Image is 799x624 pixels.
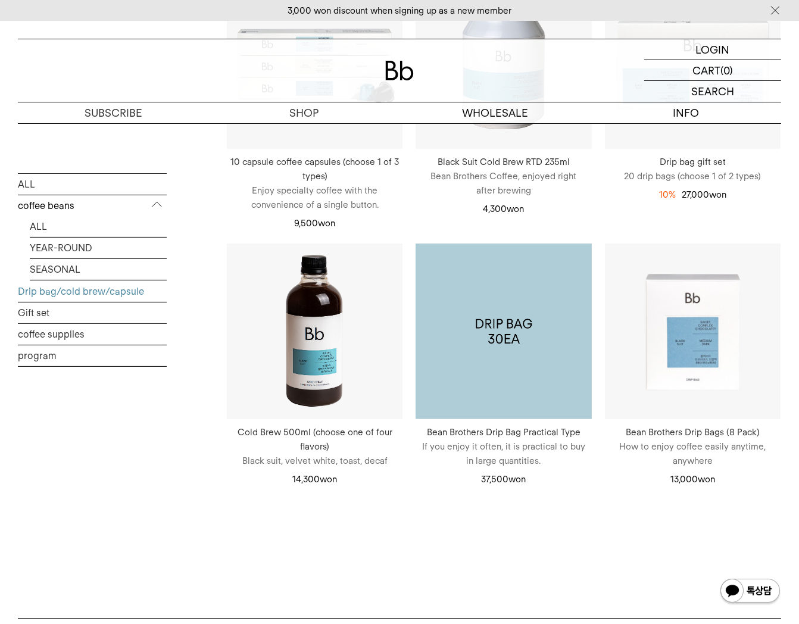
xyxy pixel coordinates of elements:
font: SHOP [289,107,319,119]
a: SUBSCRIBE [18,102,209,123]
a: Bean Brothers Drip Bags (8 Pack) How to enjoy coffee easily anytime, anywhere [605,425,781,468]
a: Black Suit Cold Brew RTD 235ml Bean Brothers Coffee, enjoyed right after brewing [416,155,591,198]
a: ALL [18,173,167,194]
font: won [507,204,524,214]
font: 10 capsule coffee capsules (choose 1 of 3 types) [230,157,399,182]
font: program [18,350,57,361]
font: (0) [720,64,733,77]
img: Bean Brothers Drip Bags (8 Pack) [605,244,781,419]
font: 27,000 [682,189,709,200]
font: 4,300 [483,204,507,214]
a: CART (0) [644,60,781,81]
font: Cold Brew 500ml (choose one of four flavors) [238,427,392,452]
font: LOGIN [696,43,730,56]
font: Gift set [18,307,49,318]
a: 3,000 won discount when signing up as a new member [288,5,511,16]
font: 13,000 [670,474,698,485]
a: SEASONAL [30,258,167,279]
font: won [318,218,335,229]
a: ALL [30,216,167,236]
font: ALL [18,178,35,189]
font: How to enjoy coffee easily anytime, anywhere [619,441,766,466]
font: 37,500 [481,474,508,485]
a: Drip bag gift set 20 drip bags (choose 1 of 2 types) [605,155,781,183]
font: CART [692,64,720,77]
font: Bean Brothers Coffee, enjoyed right after brewing [430,171,576,196]
font: INFO [673,107,699,119]
font: won [508,474,526,485]
font: coffee beans [18,199,74,211]
a: Bean Brothers Drip Bag Practical Type If you enjoy it often, it is practical to buy in large quan... [416,425,591,468]
font: Bean Brothers Drip Bags (8 Pack) [626,427,760,438]
font: Black suit, velvet white, toast, decaf [242,455,388,466]
a: 10 capsule coffee capsules (choose 1 of 3 types) Enjoy specialty coffee with the convenience of a... [227,155,402,212]
a: SHOP [209,102,400,123]
a: Drip bag/cold brew/capsule [18,280,167,301]
font: SEARCH [691,85,734,98]
font: SEASONAL [30,263,80,274]
a: coffee supplies [18,323,167,344]
img: Cold Brew 500ml (choose one of four flavors) [227,244,402,419]
font: WHOLESALE [462,107,528,119]
font: 9,500 [294,218,318,229]
a: Cold Brew 500ml (choose one of four flavors) Black suit, velvet white, toast, decaf [227,425,402,468]
font: ALL [30,220,47,232]
font: won [698,474,715,485]
font: If you enjoy it often, it is practical to buy in large quantities. [422,441,585,466]
font: Drip bag gift set [660,157,726,167]
font: SUBSCRIBE [85,107,142,119]
font: coffee supplies [18,328,85,339]
font: Bean Brothers Drip Bag Practical Type [427,427,580,438]
font: won [709,189,726,200]
img: logo [385,61,414,80]
font: YEAR-ROUND [30,242,92,253]
font: 14,300 [292,474,320,485]
font: Enjoy specialty coffee with the convenience of a single button. [251,185,379,210]
a: program [18,345,167,366]
a: YEAR-ROUND [30,237,167,258]
font: 10% [659,189,676,200]
img: 1000000033_add2_050.jpg [416,244,591,419]
a: Gift set [18,302,167,323]
img: KakaoTalk Channel 1:1 Chat Button [719,578,781,606]
font: won [320,474,337,485]
a: Bean Brothers Drip Bag Practical Type [416,244,591,419]
font: Drip bag/cold brew/capsule [18,285,144,297]
a: LOGIN [644,39,781,60]
font: Black Suit Cold Brew RTD 235ml [438,157,570,167]
font: 20 drip bags (choose 1 of 2 types) [624,171,761,182]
